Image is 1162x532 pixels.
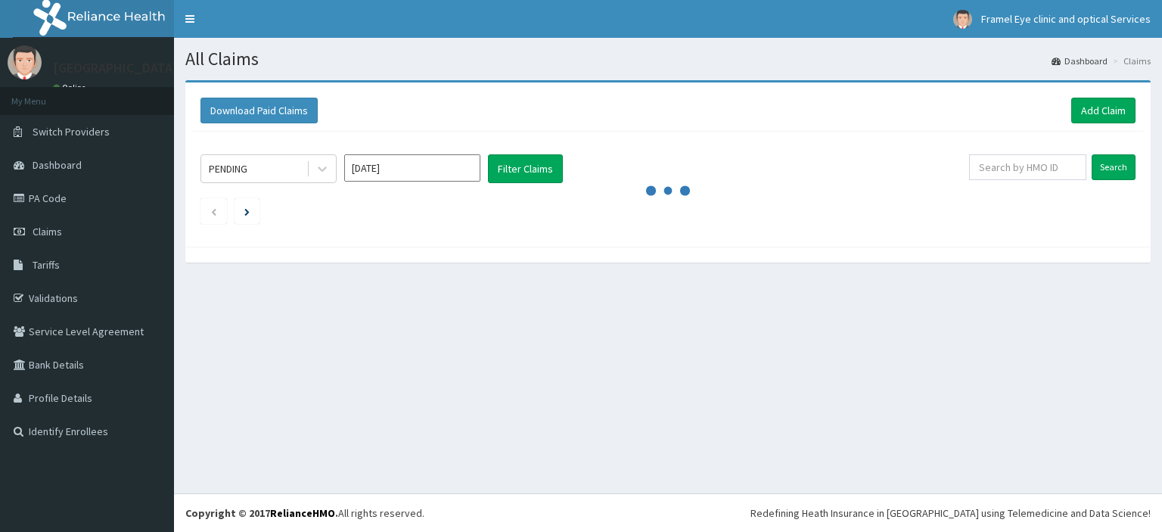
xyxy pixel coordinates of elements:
[488,154,563,183] button: Filter Claims
[1092,154,1136,180] input: Search
[1052,54,1108,67] a: Dashboard
[174,493,1162,532] footer: All rights reserved.
[185,506,338,520] strong: Copyright © 2017 .
[244,204,250,218] a: Next page
[8,45,42,79] img: User Image
[645,168,691,213] svg: audio-loading
[33,258,60,272] span: Tariffs
[344,154,480,182] input: Select Month and Year
[210,204,217,218] a: Previous page
[969,154,1086,180] input: Search by HMO ID
[209,161,247,176] div: PENDING
[981,12,1151,26] span: Framel Eye clinic and optical Services
[1109,54,1151,67] li: Claims
[270,506,335,520] a: RelianceHMO
[33,125,110,138] span: Switch Providers
[53,61,178,75] p: [GEOGRAPHIC_DATA]
[953,10,972,29] img: User Image
[750,506,1151,521] div: Redefining Heath Insurance in [GEOGRAPHIC_DATA] using Telemedicine and Data Science!
[53,82,89,93] a: Online
[185,49,1151,69] h1: All Claims
[33,158,82,172] span: Dashboard
[1071,98,1136,123] a: Add Claim
[33,225,62,238] span: Claims
[200,98,318,123] button: Download Paid Claims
